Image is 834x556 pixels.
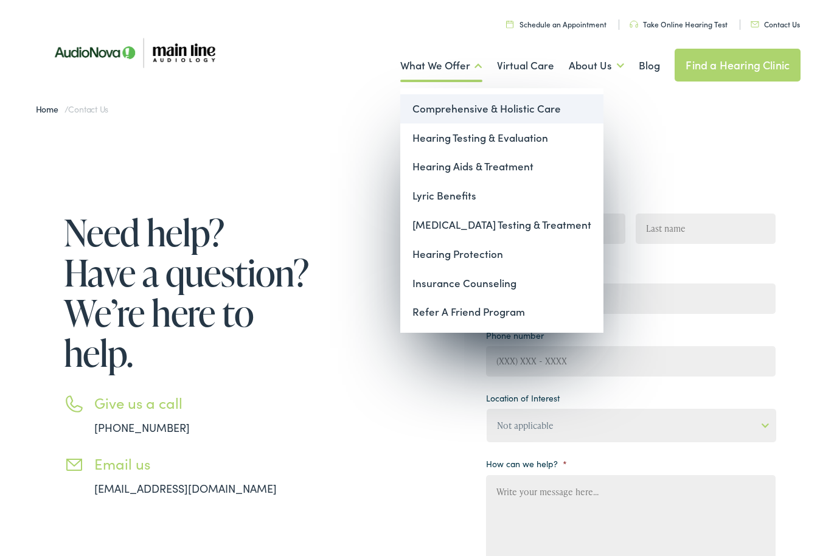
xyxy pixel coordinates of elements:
label: Location of Interest [486,392,560,403]
a: [EMAIL_ADDRESS][DOMAIN_NAME] [94,481,277,496]
img: utility icon [506,20,513,28]
a: Blog [639,43,660,88]
a: Hearing Aids & Treatment [400,152,603,181]
span: / [36,103,109,115]
a: What We Offer [400,43,482,88]
h3: Email us [94,455,313,473]
a: Find a Hearing Clinic [675,49,801,82]
label: How can we help? [486,458,567,469]
a: [MEDICAL_DATA] Testing & Treatment [400,210,603,240]
label: Phone number [486,330,544,341]
input: example@email.com [486,283,776,314]
a: Schedule an Appointment [506,19,606,29]
a: Hearing Protection [400,240,603,269]
a: Refer A Friend Program [400,297,603,327]
a: Comprehensive & Holistic Care [400,94,603,123]
img: utility icon [630,21,638,28]
input: Last name [636,214,775,244]
h3: Give us a call [94,394,313,412]
a: Virtual Care [497,43,554,88]
a: Home [36,103,64,115]
h1: Need help? Have a question? We’re here to help. [64,212,313,373]
span: Contact Us [68,103,108,115]
a: Contact Us [751,19,800,29]
input: (XXX) XXX - XXXX [486,346,776,377]
a: Insurance Counseling [400,269,603,298]
a: About Us [569,43,624,88]
a: Hearing Testing & Evaluation [400,123,603,153]
img: utility icon [751,21,759,27]
a: Take Online Hearing Test [630,19,728,29]
a: [PHONE_NUMBER] [94,420,190,435]
a: Lyric Benefits [400,181,603,210]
